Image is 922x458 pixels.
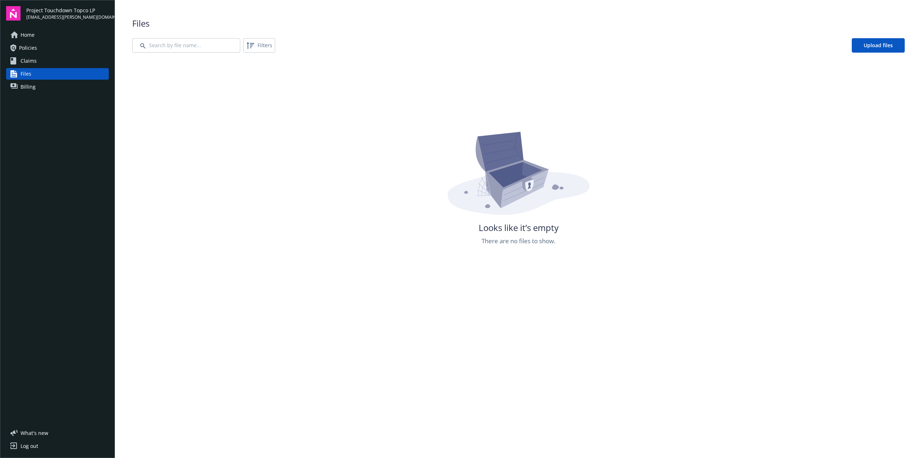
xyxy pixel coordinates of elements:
[132,38,240,53] input: Search by file name...
[245,40,274,51] span: Filters
[132,17,905,30] span: Files
[6,42,109,54] a: Policies
[21,55,37,67] span: Claims
[21,81,36,93] span: Billing
[479,222,559,234] span: Looks like it’s empty
[21,68,31,80] span: Files
[6,68,109,80] a: Files
[864,42,893,49] span: Upload files
[482,236,555,246] span: There are no files to show.
[21,440,38,452] div: Log out
[258,41,272,49] span: Filters
[6,29,109,41] a: Home
[6,81,109,93] a: Billing
[6,55,109,67] a: Claims
[19,42,37,54] span: Policies
[26,6,109,21] button: Project Touchdown Topco LP[EMAIL_ADDRESS][PERSON_NAME][DOMAIN_NAME]
[21,429,48,437] span: What ' s new
[852,38,905,53] a: Upload files
[21,29,35,41] span: Home
[26,14,109,21] span: [EMAIL_ADDRESS][PERSON_NAME][DOMAIN_NAME]
[6,429,60,437] button: What's new
[243,38,275,53] button: Filters
[6,6,21,21] img: navigator-logo.svg
[26,6,109,14] span: Project Touchdown Topco LP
